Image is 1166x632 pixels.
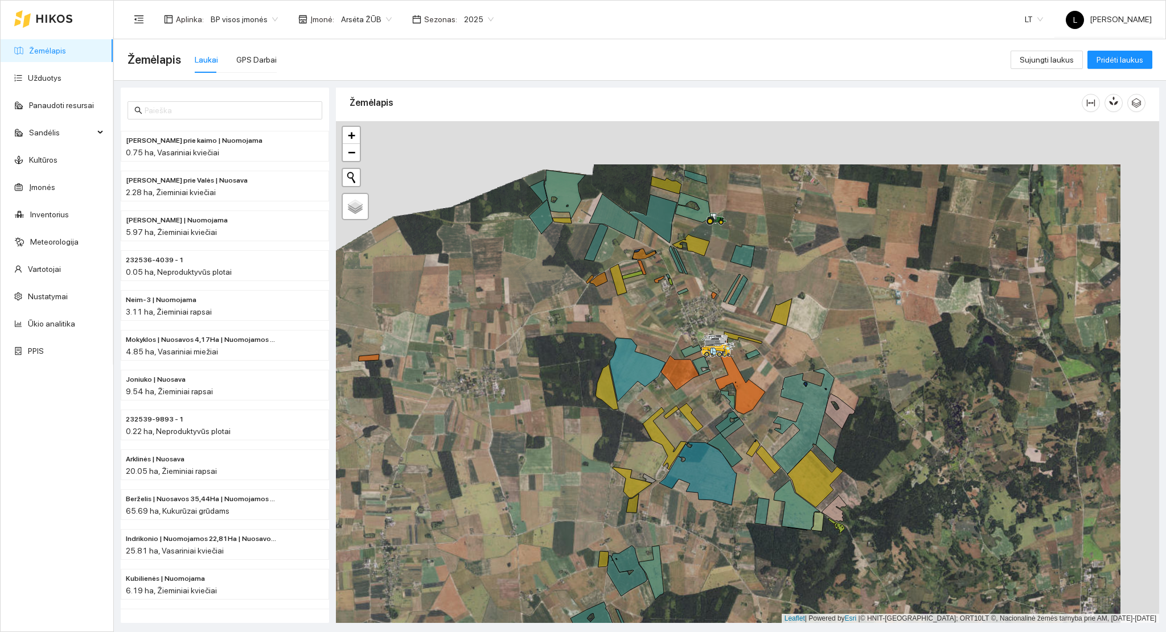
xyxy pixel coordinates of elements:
[29,101,94,110] a: Panaudoti resursai
[29,121,94,144] span: Sandėlis
[341,11,392,28] span: Arsėta ŽŪB
[126,347,218,356] span: 4.85 ha, Vasariniai miežiai
[348,145,355,159] span: −
[28,346,44,356] a: PPIS
[343,169,360,186] button: Initiate a new search
[845,614,857,622] a: Esri
[1020,53,1074,66] span: Sujungti laukus
[1011,51,1083,69] button: Sujungti laukus
[126,307,212,316] span: 3.11 ha, Žieminiai rapsai
[126,188,216,197] span: 2.28 ha, Žieminiai kviečiai
[126,387,213,396] span: 9.54 ha, Žieminiai rapsai
[176,13,204,26] span: Aplinka :
[859,614,860,622] span: |
[298,15,307,24] span: shop
[126,215,228,226] span: Ginaičių Valiaus | Nuomojama
[126,175,248,186] span: Rolando prie Valės | Nuosava
[343,127,360,144] a: Zoom in
[464,11,494,28] span: 2025
[785,614,805,622] a: Leaflet
[343,144,360,161] a: Zoom out
[29,46,66,55] a: Žemėlapis
[28,319,75,328] a: Ūkio analitika
[1087,51,1152,69] button: Pridėti laukus
[128,51,181,69] span: Žemėlapis
[126,135,262,146] span: Rolando prie kaimo | Nuomojama
[126,586,217,595] span: 6.19 ha, Žieminiai kviečiai
[195,53,218,66] div: Laukai
[126,427,231,436] span: 0.22 ha, Neproduktyvūs plotai
[424,13,457,26] span: Sezonas :
[164,15,173,24] span: layout
[28,73,61,82] a: Užduotys
[29,183,55,192] a: Įmonės
[126,374,186,385] span: Joniuko | Nuosava
[126,255,184,266] span: 232536-4039 - 1
[30,210,69,219] a: Inventorius
[126,534,278,544] span: Indrikonio | Nuomojamos 22,81Ha | Nuosavos 3,00 Ha
[126,506,229,515] span: 65.69 ha, Kukurūzai grūdams
[236,53,277,66] div: GPS Darbai
[350,86,1082,119] div: Žemėlapis
[134,106,142,114] span: search
[28,265,61,274] a: Vartotojai
[1073,11,1077,29] span: L
[126,295,196,305] span: Neim-3 | Nuomojama
[310,13,334,26] span: Įmonė :
[126,267,232,276] span: 0.05 ha, Neproduktyvūs plotai
[134,14,144,24] span: menu-fold
[1087,55,1152,64] a: Pridėti laukus
[126,546,224,555] span: 25.81 ha, Vasariniai kviečiai
[126,573,205,584] span: Kubilienės | Nuomojama
[126,466,217,476] span: 20.05 ha, Žieminiai rapsai
[126,148,219,157] span: 0.75 ha, Vasariniai kviečiai
[1066,15,1152,24] span: [PERSON_NAME]
[126,334,278,345] span: Mokyklos | Nuosavos 4,17Ha | Nuomojamos 0,68Ha
[126,494,278,505] span: Berželis | Nuosavos 35,44Ha | Nuomojamos 30,25Ha
[30,237,79,246] a: Meteorologija
[211,11,278,28] span: BP visos įmonės
[343,194,368,219] a: Layers
[412,15,421,24] span: calendar
[29,155,58,164] a: Kultūros
[348,128,355,142] span: +
[126,228,217,237] span: 5.97 ha, Žieminiai kviečiai
[128,8,150,31] button: menu-fold
[782,614,1159,623] div: | Powered by © HNIT-[GEOGRAPHIC_DATA]; ORT10LT ©, Nacionalinė žemės tarnyba prie AM, [DATE]-[DATE]
[126,414,184,425] span: 232539-9893 - 1
[28,292,68,301] a: Nustatymai
[1011,55,1083,64] a: Sujungti laukus
[1082,94,1100,112] button: column-width
[1025,11,1043,28] span: LT
[145,104,315,117] input: Paieška
[1082,98,1099,108] span: column-width
[126,454,184,465] span: Arklinės | Nuosava
[1097,53,1143,66] span: Pridėti laukus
